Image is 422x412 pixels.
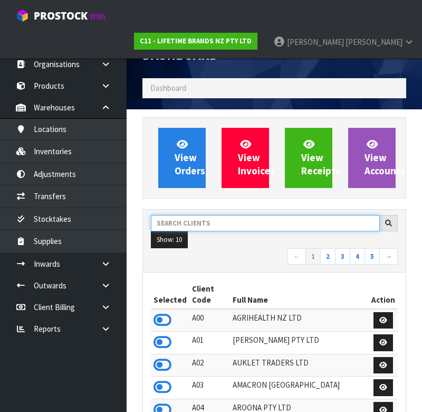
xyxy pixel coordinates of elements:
[238,138,275,177] span: View Invoices
[365,138,405,177] span: View Accounts
[287,248,306,265] a: ←
[150,83,186,93] span: Dashboard
[34,9,88,23] span: ProStock
[365,248,380,265] a: 5
[151,280,189,309] th: Selected
[305,248,321,265] a: 1
[230,354,369,377] td: AUKLET TRADERS LTD
[158,128,206,188] a: ViewOrders
[346,37,402,47] span: [PERSON_NAME]
[189,332,230,354] td: A01
[90,12,106,22] small: WMS
[140,36,252,45] strong: C11 - LIFETIME BRANDS NZ PTY LTD
[189,309,230,332] td: A00
[285,128,332,188] a: ViewReceipts
[230,332,369,354] td: [PERSON_NAME] PTY LTD
[287,37,344,47] span: [PERSON_NAME]
[379,248,398,265] a: →
[350,248,365,265] a: 4
[189,280,230,309] th: Client Code
[335,248,350,265] a: 3
[369,280,398,309] th: Action
[175,138,205,177] span: View Orders
[348,128,396,188] a: ViewAccounts
[134,33,257,50] a: C11 - LIFETIME BRANDS NZ PTY LTD
[301,138,340,177] span: View Receipts
[222,128,269,188] a: ViewInvoices
[151,248,398,267] nav: Page navigation
[230,377,369,399] td: AMACRON [GEOGRAPHIC_DATA]
[151,215,380,231] input: Search clients
[320,248,335,265] a: 2
[230,309,369,332] td: AGRIHEALTH NZ LTD
[230,280,369,309] th: Full Name
[189,377,230,399] td: A03
[151,231,188,248] button: Show: 10
[16,9,29,22] img: cube-alt.png
[189,354,230,377] td: A02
